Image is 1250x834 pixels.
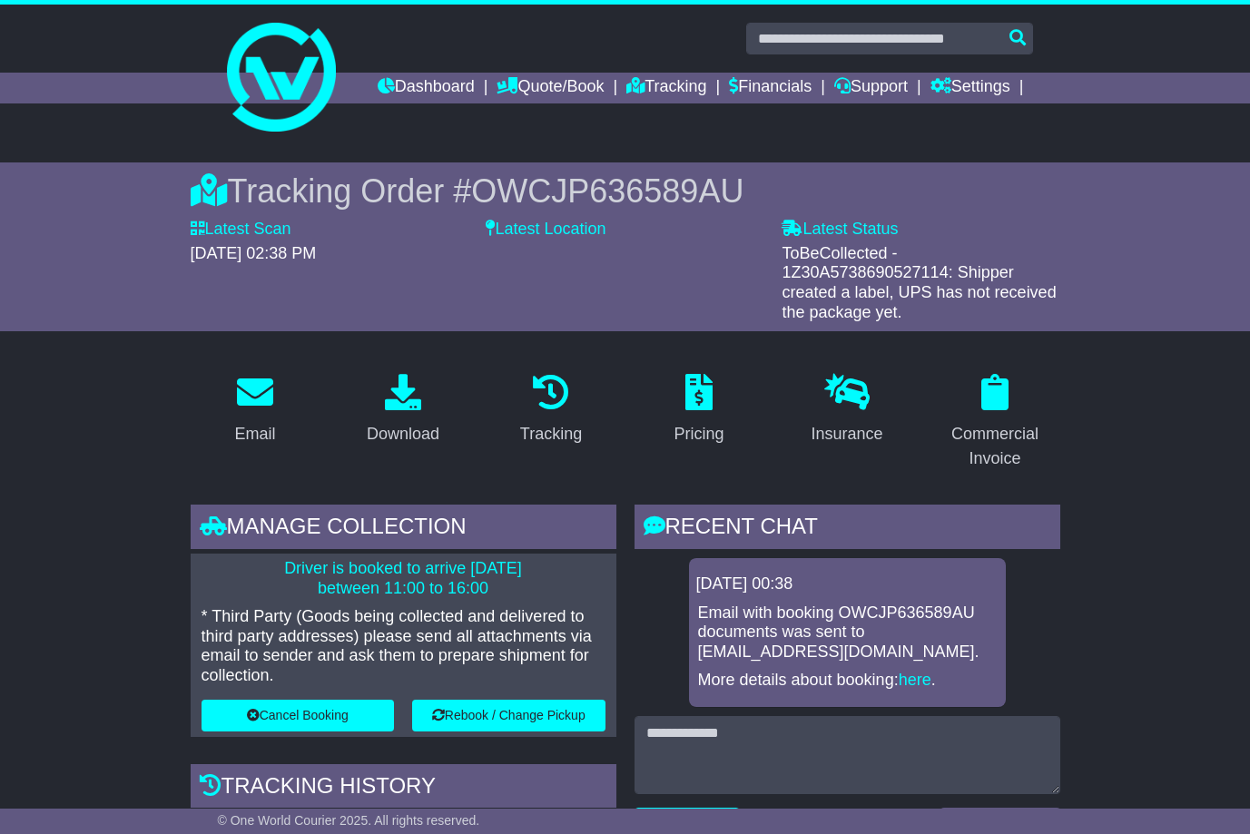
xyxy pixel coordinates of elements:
[191,244,317,262] span: [DATE] 02:38 PM
[782,244,1056,321] span: ToBeCollected - 1Z30A5738690527114: Shipper created a label, UPS has not received the package yet.
[662,368,735,453] a: Pricing
[412,700,605,731] button: Rebook / Change Pickup
[191,764,616,813] div: Tracking history
[367,422,439,446] div: Download
[899,671,931,689] a: here
[202,607,605,685] p: * Third Party (Goods being collected and delivered to third party addresses) please send all atta...
[191,220,291,240] label: Latest Scan
[930,368,1060,477] a: Commercial Invoice
[355,368,451,453] a: Download
[930,73,1010,103] a: Settings
[202,700,395,731] button: Cancel Booking
[378,73,475,103] a: Dashboard
[191,505,616,554] div: Manage collection
[729,73,812,103] a: Financials
[222,368,287,453] a: Email
[486,220,605,240] label: Latest Location
[635,505,1060,554] div: RECENT CHAT
[508,368,594,453] a: Tracking
[626,73,706,103] a: Tracking
[471,172,743,210] span: OWCJP636589AU
[782,220,898,240] label: Latest Status
[696,574,999,594] div: [DATE] 00:38
[811,422,882,446] div: Insurance
[674,422,723,446] div: Pricing
[834,73,908,103] a: Support
[191,172,1060,211] div: Tracking Order #
[799,368,894,453] a: Insurance
[202,559,605,598] p: Driver is booked to arrive [DATE] between 11:00 to 16:00
[698,671,997,691] p: More details about booking: .
[218,813,480,828] span: © One World Courier 2025. All rights reserved.
[497,73,604,103] a: Quote/Book
[942,422,1048,471] div: Commercial Invoice
[520,422,582,446] div: Tracking
[234,422,275,446] div: Email
[698,603,997,662] p: Email with booking OWCJP636589AU documents was sent to [EMAIL_ADDRESS][DOMAIN_NAME].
